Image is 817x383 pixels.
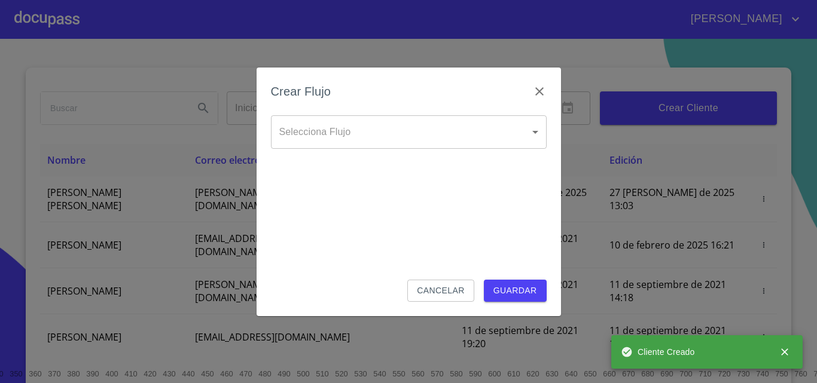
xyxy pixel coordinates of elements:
[772,339,798,365] button: close
[484,280,547,302] button: Guardar
[417,283,464,298] span: Cancelar
[271,82,331,101] h6: Crear Flujo
[493,283,537,298] span: Guardar
[271,115,547,149] div: ​
[407,280,474,302] button: Cancelar
[621,346,695,358] span: Cliente Creado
